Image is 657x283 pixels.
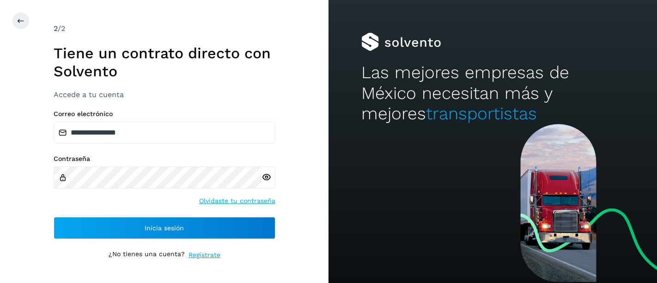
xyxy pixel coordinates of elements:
[54,90,275,99] h3: Accede a tu cuenta
[426,104,537,123] span: transportistas
[54,44,275,80] h1: Tiene un contrato directo con Solvento
[54,217,275,239] button: Inicia sesión
[361,62,624,124] h2: Las mejores empresas de México necesitan más y mejores
[109,250,185,260] p: ¿No tienes una cuenta?
[145,225,184,231] span: Inicia sesión
[54,110,275,118] label: Correo electrónico
[189,250,220,260] a: Regístrate
[199,196,275,206] a: Olvidaste tu contraseña
[54,155,275,163] label: Contraseña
